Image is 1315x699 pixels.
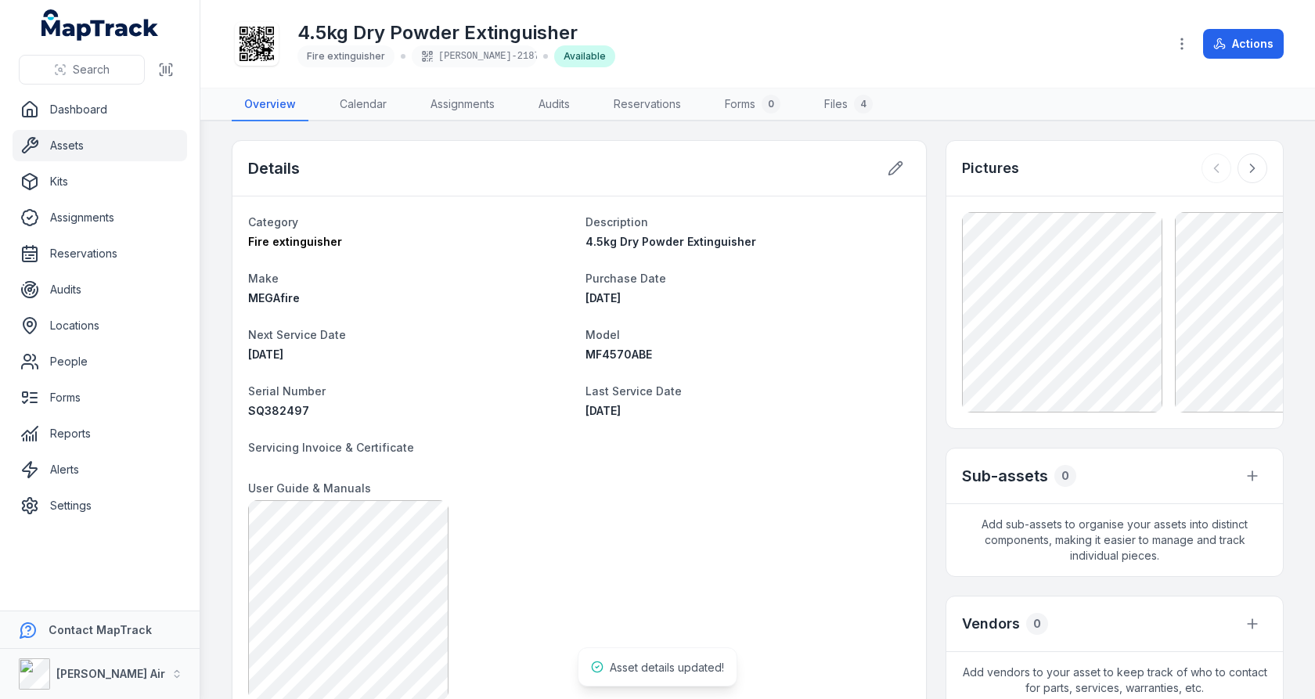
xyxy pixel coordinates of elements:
a: Reservations [601,88,694,121]
span: Servicing Invoice & Certificate [248,441,414,454]
a: Overview [232,88,308,121]
a: Alerts [13,454,187,485]
span: MF4570ABE [585,348,652,361]
a: Audits [13,274,187,305]
strong: Contact MapTrack [49,623,152,636]
button: Actions [1203,29,1284,59]
span: Add sub-assets to organise your assets into distinct components, making it easier to manage and t... [946,504,1283,576]
a: Files4 [812,88,885,121]
a: MapTrack [41,9,159,41]
h3: Vendors [962,613,1020,635]
div: 4 [854,95,873,113]
time: 28/01/2025, 12:00:00 am [585,291,621,304]
a: Forms [13,382,187,413]
span: 4.5kg Dry Powder Extinguisher [585,235,756,248]
a: Settings [13,490,187,521]
span: Purchase Date [585,272,666,285]
time: 01/11/2025, 12:00:00 am [248,348,283,361]
a: Reservations [13,238,187,269]
span: [DATE] [585,404,621,417]
time: 01/05/2025, 12:00:00 am [585,404,621,417]
a: Locations [13,310,187,341]
div: 0 [762,95,780,113]
span: [DATE] [585,291,621,304]
a: Assignments [418,88,507,121]
h3: Pictures [962,157,1019,179]
a: Assets [13,130,187,161]
span: MEGAfire [248,291,300,304]
h1: 4.5kg Dry Powder Extinguisher [297,20,615,45]
span: Category [248,215,298,229]
span: Serial Number [248,384,326,398]
a: Dashboard [13,94,187,125]
span: Fire extinguisher [248,235,342,248]
h2: Details [248,157,300,179]
a: People [13,346,187,377]
a: Audits [526,88,582,121]
span: [DATE] [248,348,283,361]
a: Calendar [327,88,399,121]
h2: Sub-assets [962,465,1048,487]
span: Model [585,328,620,341]
span: Search [73,62,110,77]
strong: [PERSON_NAME] Air [56,667,165,680]
a: Forms0 [712,88,793,121]
div: [PERSON_NAME]-2187 [412,45,537,67]
a: Kits [13,166,187,197]
a: Assignments [13,202,187,233]
span: Fire extinguisher [307,50,385,62]
button: Search [19,55,145,85]
span: Next Service Date [248,328,346,341]
div: 0 [1026,613,1048,635]
a: Reports [13,418,187,449]
span: User Guide & Manuals [248,481,371,495]
div: Available [554,45,615,67]
span: Make [248,272,279,285]
span: Description [585,215,648,229]
span: Last Service Date [585,384,682,398]
div: 0 [1054,465,1076,487]
span: Asset details updated! [610,661,724,674]
span: SQ382497 [248,404,309,417]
